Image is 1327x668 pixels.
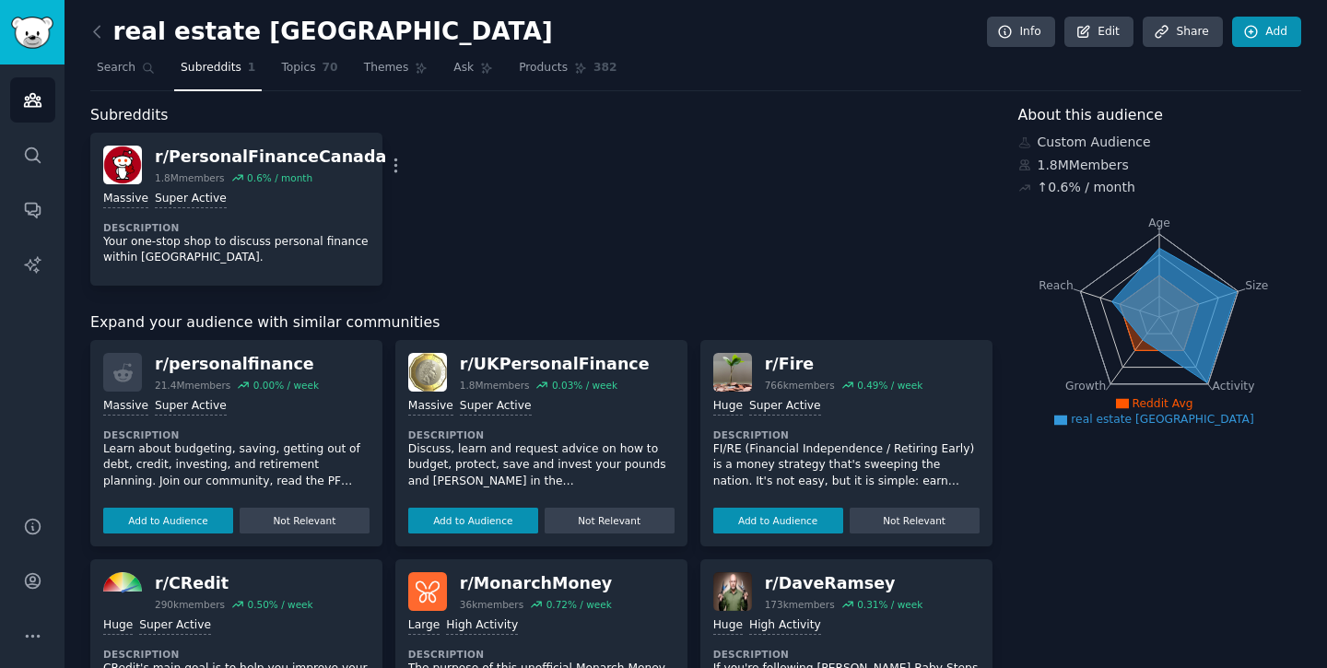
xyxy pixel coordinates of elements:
a: PersonalFinanceCanadar/PersonalFinanceCanada1.8Mmembers0.6% / monthMassiveSuper ActiveDescription... [90,133,382,286]
tspan: Reach [1039,278,1074,291]
span: Subreddits [90,104,169,127]
div: 0.50 % / week [247,598,312,611]
div: 290k members [155,598,225,611]
div: 1.8M Members [1018,156,1302,175]
img: GummySearch logo [11,17,53,49]
a: Add [1232,17,1301,48]
span: Ask [453,60,474,76]
img: PersonalFinanceCanada [103,146,142,184]
p: Your one-stop shop to discuss personal finance within [GEOGRAPHIC_DATA]. [103,234,370,266]
span: 70 [323,60,338,76]
div: Super Active [155,398,227,416]
button: Not Relevant [240,508,370,533]
div: 0.03 % / week [552,379,617,392]
img: CRedit [103,572,142,611]
div: Super Active [749,398,821,416]
h2: real estate [GEOGRAPHIC_DATA] [90,18,553,47]
a: Ask [447,53,499,91]
div: r/ PersonalFinanceCanada [155,146,386,169]
span: Reddit Avg [1133,397,1193,410]
button: Add to Audience [408,508,538,533]
dt: Description [408,648,675,661]
div: Massive [103,191,148,208]
a: Edit [1064,17,1133,48]
div: 766k members [765,379,835,392]
span: Subreddits [181,60,241,76]
a: Topics70 [275,53,344,91]
p: Discuss, learn and request advice on how to budget, protect, save and invest your pounds and [PER... [408,441,675,490]
a: Themes [358,53,435,91]
span: 1 [248,60,256,76]
div: Super Active [139,617,211,635]
div: 21.4M members [155,379,230,392]
tspan: Size [1245,278,1268,291]
span: Topics [281,60,315,76]
div: Large [408,617,440,635]
tspan: Age [1148,217,1170,229]
img: UKPersonalFinance [408,353,447,392]
dt: Description [713,428,980,441]
tspan: Activity [1212,380,1254,393]
a: Info [987,17,1055,48]
p: Learn about budgeting, saving, getting out of debt, credit, investing, and retirement planning. J... [103,441,370,490]
dt: Description [103,428,370,441]
span: real estate [GEOGRAPHIC_DATA] [1071,413,1253,426]
div: Massive [408,398,453,416]
div: r/ personalfinance [155,353,319,376]
div: High Activity [446,617,518,635]
div: 36k members [460,598,523,611]
span: Expand your audience with similar communities [90,311,440,334]
img: Fire [713,353,752,392]
dt: Description [103,221,370,234]
a: Search [90,53,161,91]
div: 0.00 % / week [253,379,319,392]
a: Subreddits1 [174,53,262,91]
dt: Description [103,648,370,661]
div: Huge [103,617,133,635]
span: Themes [364,60,409,76]
div: 0.6 % / month [247,171,312,184]
div: Massive [103,398,148,416]
div: Custom Audience [1018,133,1302,152]
div: 173k members [765,598,835,611]
div: 0.72 % / week [546,598,612,611]
span: Search [97,60,135,76]
div: r/ CRedit [155,572,313,595]
span: About this audience [1018,104,1163,127]
dt: Description [408,428,675,441]
div: r/ MonarchMoney [460,572,612,595]
div: Super Active [155,191,227,208]
dt: Description [713,648,980,661]
tspan: Growth [1065,380,1106,393]
a: Products382 [512,53,623,91]
div: r/ Fire [765,353,923,376]
div: r/ DaveRamsey [765,572,923,595]
div: r/ UKPersonalFinance [460,353,650,376]
a: Share [1143,17,1222,48]
button: Add to Audience [103,508,233,533]
div: Super Active [460,398,532,416]
button: Add to Audience [713,508,843,533]
img: DaveRamsey [713,572,752,611]
span: 382 [593,60,617,76]
div: 1.8M members [460,379,530,392]
div: 1.8M members [155,171,225,184]
div: Huge [713,617,743,635]
div: 0.49 % / week [857,379,922,392]
div: 0.31 % / week [857,598,922,611]
span: Products [519,60,568,76]
button: Not Relevant [850,508,980,533]
img: MonarchMoney [408,572,447,611]
div: High Activity [749,617,821,635]
div: Huge [713,398,743,416]
button: Not Relevant [545,508,675,533]
p: FI/RE (Financial Independence / Retiring Early) is a money strategy that's sweeping the nation. I... [713,441,980,490]
div: ↑ 0.6 % / month [1038,178,1135,197]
